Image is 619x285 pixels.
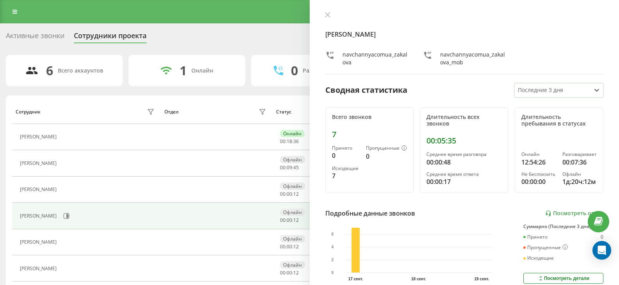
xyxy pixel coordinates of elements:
[332,130,407,139] div: 7
[280,270,299,276] div: : :
[426,177,502,186] div: 00:00:17
[280,244,299,250] div: : :
[280,209,305,216] div: Офлайн
[521,152,556,157] div: Онлайн
[426,114,502,127] div: Длительность всех звонков
[332,114,407,120] div: Всего звонков
[521,172,556,177] div: Не беспокоить
[523,255,554,261] div: Исходящие
[332,171,360,181] div: 7
[562,177,597,186] div: 1д:20ч:12м
[601,234,603,240] div: 0
[280,243,285,250] span: 00
[426,158,502,167] div: 00:00:48
[293,269,299,276] span: 12
[521,158,556,167] div: 12:54:26
[280,182,305,190] div: Офлайн
[521,177,556,186] div: 00:00:00
[164,109,178,115] div: Отдел
[293,138,299,145] span: 36
[58,67,103,74] div: Всего аккаунтов
[325,30,604,39] h4: [PERSON_NAME]
[331,245,334,249] text: 4
[562,152,597,157] div: Разговаривает
[343,51,408,66] div: navchannyacomua_zakalova
[348,277,363,281] text: 17 сент.
[440,51,505,66] div: navchannyacomua_zakalova_mob
[280,235,305,243] div: Офлайн
[20,239,59,245] div: [PERSON_NAME]
[280,191,299,197] div: : :
[537,275,589,281] div: Посмотреть детали
[293,164,299,171] span: 45
[523,224,603,229] div: Суммарно (Последние 3 дня)
[287,243,292,250] span: 00
[521,114,597,127] div: Длительность пребывания в статусах
[74,32,146,44] div: Сотрудники проекта
[562,172,597,177] div: Офлайн
[280,269,285,276] span: 00
[293,243,299,250] span: 12
[293,217,299,223] span: 12
[287,164,292,171] span: 09
[523,273,603,284] button: Посмотреть детали
[287,138,292,145] span: 18
[331,232,334,236] text: 6
[332,166,360,171] div: Исходящие
[332,151,360,160] div: 0
[20,161,59,166] div: [PERSON_NAME]
[276,109,291,115] div: Статус
[331,271,334,275] text: 0
[20,266,59,271] div: [PERSON_NAME]
[601,255,603,261] div: 7
[287,269,292,276] span: 00
[280,191,285,197] span: 00
[325,84,407,96] div: Сводная статистика
[20,213,59,219] div: [PERSON_NAME]
[280,130,305,137] div: Онлайн
[6,32,64,44] div: Активные звонки
[287,191,292,197] span: 00
[280,156,305,163] div: Офлайн
[592,241,611,260] div: Open Intercom Messenger
[426,172,502,177] div: Среднее время ответа
[545,210,603,217] a: Посмотреть отчет
[523,234,548,240] div: Принято
[291,63,298,78] div: 0
[293,191,299,197] span: 12
[331,258,334,262] text: 2
[280,165,299,170] div: : :
[20,187,59,192] div: [PERSON_NAME]
[280,138,285,145] span: 00
[280,261,305,269] div: Офлайн
[280,164,285,171] span: 00
[280,139,299,144] div: : :
[426,136,502,145] div: 00:05:35
[426,152,502,157] div: Среднее время разговора
[366,152,407,161] div: 0
[287,217,292,223] span: 00
[523,244,568,251] div: Пропущенные
[180,63,187,78] div: 1
[280,217,285,223] span: 00
[411,277,426,281] text: 18 сент.
[325,209,415,218] div: Подробные данные звонков
[474,277,489,281] text: 19 сент.
[20,134,59,140] div: [PERSON_NAME]
[280,218,299,223] div: : :
[46,63,53,78] div: 6
[366,145,407,152] div: Пропущенные
[16,109,41,115] div: Сотрудник
[332,145,360,151] div: Принято
[562,158,597,167] div: 00:07:36
[303,67,345,74] div: Разговаривают
[191,67,213,74] div: Онлайн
